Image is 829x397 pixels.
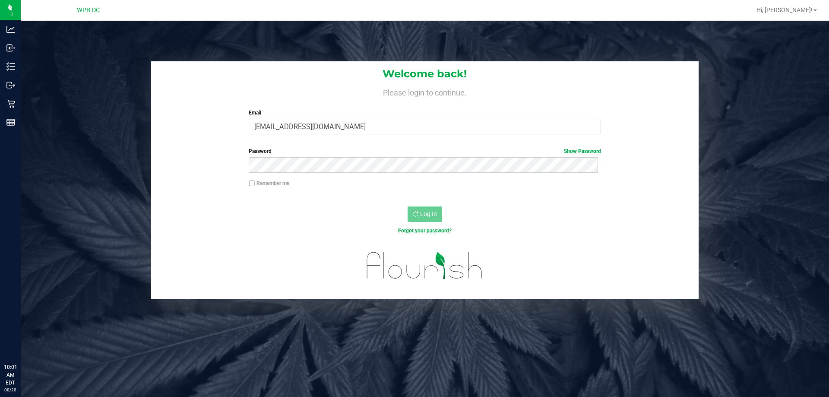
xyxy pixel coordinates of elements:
[6,118,15,127] inline-svg: Reports
[6,99,15,108] inline-svg: Retail
[249,181,255,187] input: Remember me
[249,179,289,187] label: Remember me
[151,68,699,79] h1: Welcome back!
[6,44,15,52] inline-svg: Inbound
[420,210,437,217] span: Log In
[4,387,17,393] p: 08/20
[356,244,493,288] img: flourish_logo.svg
[398,228,452,234] a: Forgot your password?
[249,148,272,154] span: Password
[756,6,813,13] span: Hi, [PERSON_NAME]!
[6,62,15,71] inline-svg: Inventory
[6,81,15,89] inline-svg: Outbound
[249,109,601,117] label: Email
[564,148,601,154] a: Show Password
[4,363,17,387] p: 10:01 AM EDT
[77,6,100,14] span: WPB DC
[151,86,699,97] h4: Please login to continue.
[408,206,442,222] button: Log In
[6,25,15,34] inline-svg: Analytics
